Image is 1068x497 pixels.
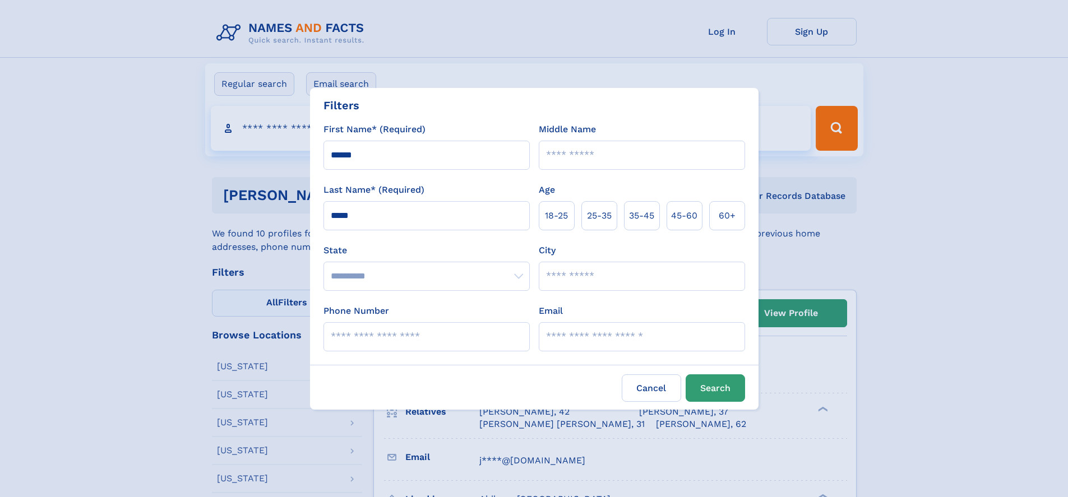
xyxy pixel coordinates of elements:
[323,304,389,318] label: Phone Number
[587,209,612,222] span: 25‑35
[323,123,426,136] label: First Name* (Required)
[719,209,736,222] span: 60+
[686,374,745,402] button: Search
[323,97,359,114] div: Filters
[545,209,568,222] span: 18‑25
[539,304,563,318] label: Email
[629,209,654,222] span: 35‑45
[539,183,555,197] label: Age
[539,123,596,136] label: Middle Name
[622,374,681,402] label: Cancel
[323,183,424,197] label: Last Name* (Required)
[539,244,556,257] label: City
[671,209,697,222] span: 45‑60
[323,244,530,257] label: State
